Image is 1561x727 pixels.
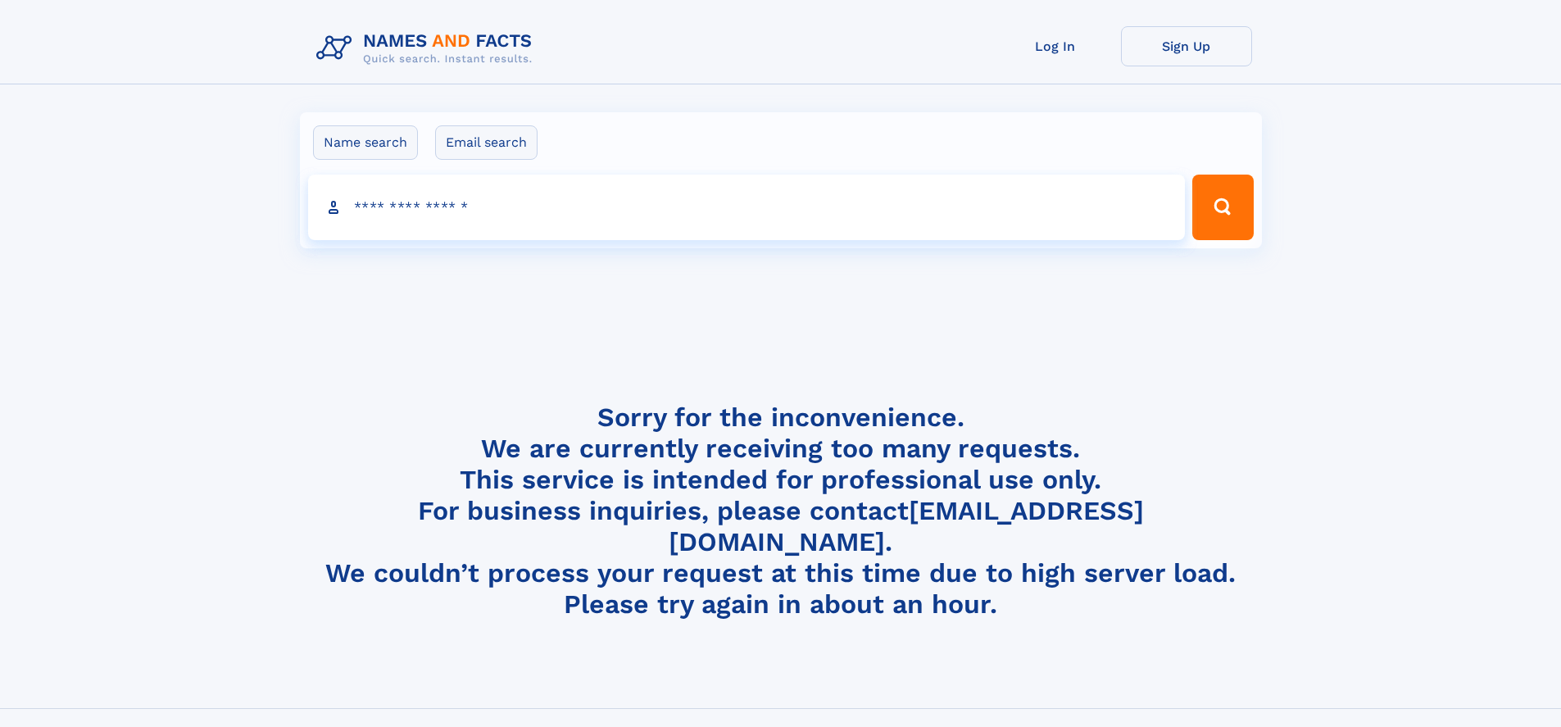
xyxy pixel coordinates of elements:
[1192,175,1253,240] button: Search Button
[990,26,1121,66] a: Log In
[310,402,1252,620] h4: Sorry for the inconvenience. We are currently receiving too many requests. This service is intend...
[1121,26,1252,66] a: Sign Up
[313,125,418,160] label: Name search
[310,26,546,70] img: Logo Names and Facts
[435,125,538,160] label: Email search
[669,495,1144,557] a: [EMAIL_ADDRESS][DOMAIN_NAME]
[308,175,1186,240] input: search input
